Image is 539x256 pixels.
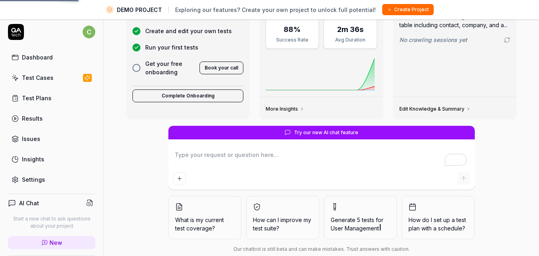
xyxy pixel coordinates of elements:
[382,4,434,15] button: Create Project
[199,63,243,71] a: Book your call
[8,90,95,106] a: Test Plans
[8,131,95,147] a: Issues
[22,53,53,62] div: Dashboard
[253,216,312,232] span: How can I improve my test suite?
[402,196,475,239] button: How do I set up a test plan with a schedule?
[175,6,376,14] span: Exploring our features? Create your own project to unlock full potential!
[22,175,45,184] div: Settings
[8,151,95,167] a: Insights
[271,36,314,44] div: Success Rate
[22,155,44,163] div: Insights
[409,216,468,232] span: How do I set up a test plan with a schedule?
[22,73,53,82] div: Test Cases
[19,199,39,207] h4: AI Chat
[22,94,51,102] div: Test Plans
[8,111,95,126] a: Results
[145,43,198,52] span: Run your first tests
[8,236,95,249] a: New
[8,50,95,65] a: Dashboard
[399,106,471,112] a: Edit Knowledge & Summary
[8,70,95,85] a: Test Cases
[145,27,232,35] span: Create and edit your own tests
[117,6,162,14] span: DEMO PROJECT
[83,24,95,40] button: c
[246,196,319,239] button: How can I improve my test suite?
[199,62,243,74] button: Book your call
[331,216,390,232] span: Generate 5 tests for
[168,196,241,239] button: What is my current test coverage?
[329,36,371,44] div: Avg Duration
[399,36,467,44] span: No crawling sessions yet
[22,114,43,123] div: Results
[173,149,470,169] textarea: To enrich screen reader interactions, please activate Accessibility in Grammarly extension settings
[504,37,510,43] a: Go to crawling settings
[324,196,397,239] button: Generate 5 tests forUser Management
[173,172,186,185] button: Add attachment
[175,216,235,232] span: What is my current test coverage?
[49,238,62,247] span: New
[8,172,95,187] a: Settings
[168,246,475,253] div: Our chatbot is still beta and can make mistakes. Trust answers with caution.
[145,60,195,76] span: Get your free onboarding
[337,24,363,35] div: 2m 36s
[22,135,40,143] div: Issues
[8,215,95,230] p: Start a new chat to ask questions about your project
[284,24,301,35] div: 88%
[331,225,379,232] span: User Management
[83,26,95,38] span: c
[266,106,304,112] a: More Insights
[294,129,358,136] span: Try our new AI chat feature
[132,89,243,102] button: Complete Onboarding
